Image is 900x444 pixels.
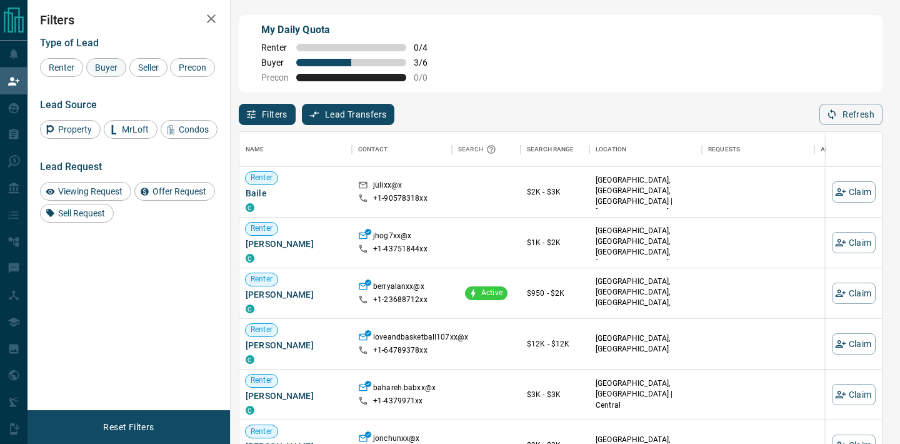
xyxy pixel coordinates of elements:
[239,132,352,167] div: Name
[414,58,441,68] span: 3 / 6
[596,276,696,320] p: Midtown | Central
[527,186,583,198] p: $2K - $3K
[44,63,79,73] span: Renter
[527,338,583,350] p: $12K - $12K
[246,426,277,437] span: Renter
[246,375,277,386] span: Renter
[596,378,696,410] p: [GEOGRAPHIC_DATA], [GEOGRAPHIC_DATA] | Central
[373,345,427,356] p: +1- 64789378xx
[458,132,499,167] div: Search
[373,180,402,193] p: julixx@x
[91,63,122,73] span: Buyer
[170,58,215,77] div: Precon
[40,182,131,201] div: Viewing Request
[358,132,387,167] div: Contact
[161,120,217,139] div: Condos
[129,58,167,77] div: Seller
[246,132,264,167] div: Name
[819,104,882,125] button: Refresh
[246,288,346,301] span: [PERSON_NAME]
[261,43,289,53] span: Renter
[246,390,346,402] span: [PERSON_NAME]
[86,58,126,77] div: Buyer
[246,325,277,335] span: Renter
[246,203,254,212] div: condos.ca
[174,63,211,73] span: Precon
[373,295,427,305] p: +1- 23688712xx
[527,288,583,299] p: $950 - $2K
[134,182,215,201] div: Offer Request
[596,132,626,167] div: Location
[40,37,99,49] span: Type of Lead
[261,23,441,38] p: My Daily Quota
[373,281,424,295] p: berryalanxx@x
[521,132,589,167] div: Search Range
[373,244,427,255] p: +1- 43751844xx
[832,384,876,405] button: Claim
[832,333,876,355] button: Claim
[832,232,876,253] button: Claim
[40,161,102,173] span: Lead Request
[527,132,574,167] div: Search Range
[246,254,254,263] div: condos.ca
[54,124,96,134] span: Property
[261,58,289,68] span: Buyer
[104,120,157,139] div: MrLoft
[373,383,436,396] p: bahareh.babxx@x
[832,181,876,203] button: Claim
[40,58,83,77] div: Renter
[832,283,876,304] button: Claim
[702,132,814,167] div: Requests
[414,43,441,53] span: 0 / 4
[117,124,153,134] span: MrLoft
[589,132,702,167] div: Location
[40,99,97,111] span: Lead Source
[476,288,507,298] span: Active
[596,333,696,355] p: [GEOGRAPHIC_DATA], [GEOGRAPHIC_DATA]
[596,226,696,269] p: [GEOGRAPHIC_DATA], [GEOGRAPHIC_DATA], [GEOGRAPHIC_DATA], [GEOGRAPHIC_DATA]
[40,13,217,28] h2: Filters
[708,132,740,167] div: Requests
[246,355,254,364] div: condos.ca
[246,305,254,313] div: condos.ca
[302,104,395,125] button: Lead Transfers
[414,73,441,83] span: 0 / 0
[261,73,289,83] span: Precon
[246,274,277,285] span: Renter
[40,204,114,223] div: Sell Request
[134,63,163,73] span: Seller
[246,406,254,415] div: condos.ca
[527,237,583,248] p: $1K - $2K
[40,120,101,139] div: Property
[246,339,346,351] span: [PERSON_NAME]
[239,104,296,125] button: Filters
[373,193,427,204] p: +1- 90578318xx
[54,186,127,196] span: Viewing Request
[596,175,696,218] p: [GEOGRAPHIC_DATA], [GEOGRAPHIC_DATA], [GEOGRAPHIC_DATA] | [GEOGRAPHIC_DATA]
[95,416,162,438] button: Reset Filters
[174,124,213,134] span: Condos
[148,186,211,196] span: Offer Request
[373,231,411,244] p: jhog7xx@x
[246,173,277,183] span: Renter
[246,223,277,234] span: Renter
[527,389,583,400] p: $3K - $3K
[352,132,452,167] div: Contact
[373,396,423,406] p: +1- 4379971xx
[246,238,346,250] span: [PERSON_NAME]
[246,187,346,199] span: Baile
[373,332,468,345] p: loveandbasketball107xx@x
[54,208,109,218] span: Sell Request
